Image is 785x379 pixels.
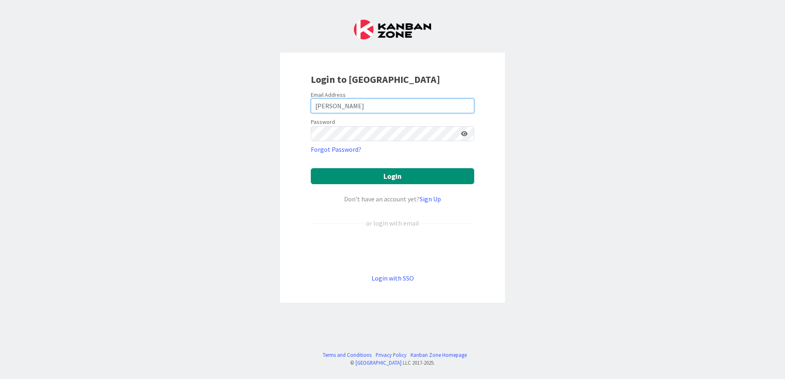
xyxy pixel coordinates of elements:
iframe: Sign in with Google Button [307,242,478,260]
div: © LLC 2017- 2025 . [319,359,467,367]
a: Kanban Zone Homepage [411,351,467,359]
a: Forgot Password? [311,144,361,154]
div: Don’t have an account yet? [311,194,474,204]
a: Sign Up [420,195,441,203]
img: Kanban Zone [354,20,431,39]
a: Privacy Policy [376,351,406,359]
label: Password [311,118,335,126]
b: Login to [GEOGRAPHIC_DATA] [311,73,440,86]
div: or login with email [364,218,421,228]
button: Login [311,168,474,184]
label: Email Address [311,91,346,98]
a: Login with SSO [372,274,414,282]
a: [GEOGRAPHIC_DATA] [356,359,402,366]
a: Terms and Conditions [323,351,372,359]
